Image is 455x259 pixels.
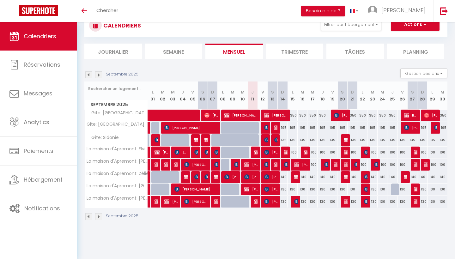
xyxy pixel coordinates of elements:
span: [PERSON_NAME] [155,146,168,158]
div: 130 [397,196,408,208]
abbr: M [241,89,245,95]
th: 07 [208,81,218,110]
abbr: M [371,89,374,95]
th: 16 [298,81,308,110]
abbr: M [231,89,234,95]
span: [PERSON_NAME] [264,146,278,158]
th: 03 [168,81,178,110]
abbr: L [152,89,154,95]
span: La maison d'Apremont: [GEOGRAPHIC_DATA] [86,184,149,188]
span: [PERSON_NAME] [354,159,358,171]
abbr: D [421,89,424,95]
li: Tâches [326,44,384,59]
span: [PERSON_NAME] [294,196,298,208]
div: 130 [277,196,288,208]
div: 130 [378,184,388,195]
div: 135 [348,134,358,146]
a: [PERSON_NAME] [148,184,151,196]
span: [PERSON_NAME] [264,122,268,134]
div: 130 [288,184,298,195]
div: 350 [378,110,388,121]
div: 135 [397,134,408,146]
span: [PERSON_NAME] [174,159,178,171]
span: [PERSON_NAME] [214,196,218,208]
div: 100 [327,147,337,158]
span: [PERSON_NAME] [164,196,178,208]
div: 195 [318,122,328,134]
span: Messages [24,89,52,97]
th: 12 [258,81,268,110]
th: 04 [178,81,188,110]
div: 130 [378,196,388,208]
abbr: D [211,89,214,95]
div: 195 [357,122,367,134]
div: 195 [307,122,318,134]
div: 100 [397,147,408,158]
div: 130 [417,184,428,195]
abbr: J [251,89,254,95]
th: 30 [437,81,447,110]
span: [PERSON_NAME] [344,146,348,158]
span: [PERSON_NAME] [184,171,188,183]
span: [PERSON_NAME] [424,159,428,171]
span: [PERSON_NAME] [204,146,208,158]
div: 130 [277,184,288,195]
span: [PERSON_NAME] [404,171,408,183]
span: [PERSON_NAME] [304,146,308,158]
abbr: S [201,89,204,95]
div: 140 [277,171,288,183]
div: 130 [397,184,408,195]
span: Gite: [GEOGRAPHIC_DATA] [86,122,144,127]
div: 130 [348,184,358,195]
span: Calendriers [24,32,56,40]
div: 195 [298,122,308,134]
span: [PERSON_NAME] [264,159,268,171]
button: Actions [391,18,440,31]
li: Semaine [145,44,203,59]
span: [PERSON_NAME] & [PERSON_NAME] [404,122,418,134]
th: 18 [318,81,328,110]
span: [PERSON_NAME] [284,146,288,158]
div: 100 [387,147,397,158]
div: 195 [337,122,348,134]
div: 140 [378,171,388,183]
span: [PERSON_NAME] [414,146,417,158]
div: 130 [318,196,328,208]
th: 10 [238,81,248,110]
li: Planning [387,44,445,59]
th: 21 [348,81,358,110]
span: [PERSON_NAME] [204,134,208,146]
span: [PERSON_NAME] [244,159,258,171]
span: Jos & [PERSON_NAME]- Tromp [174,146,188,158]
div: 195 [378,122,388,134]
div: 350 [387,110,397,121]
span: [PERSON_NAME] Le Coquen [274,134,278,146]
div: 135 [407,134,417,146]
img: logout [440,7,448,15]
abbr: M [171,89,175,95]
div: 130 [327,184,337,195]
th: 20 [337,81,348,110]
span: [PERSON_NAME] [374,159,378,171]
div: 130 [367,184,378,195]
div: 100 [387,159,397,171]
th: 19 [327,81,337,110]
div: 140 [417,171,428,183]
span: [PERSON_NAME] [204,171,208,183]
span: Réservée Gonzague [404,109,418,121]
span: [PERSON_NAME] [204,109,218,121]
span: [PERSON_NAME] [434,122,438,134]
div: 100 [348,147,358,158]
th: 01 [148,81,158,110]
div: 350 [307,110,318,121]
div: 130 [348,196,358,208]
div: 130 [298,184,308,195]
span: [PERSON_NAME] [164,159,168,171]
div: 135 [437,134,447,146]
abbr: S [411,89,414,95]
abbr: S [341,89,344,95]
span: Chercher [96,7,118,14]
div: 130 [417,196,428,208]
span: [PERSON_NAME] [364,171,367,183]
th: 06 [198,81,208,110]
